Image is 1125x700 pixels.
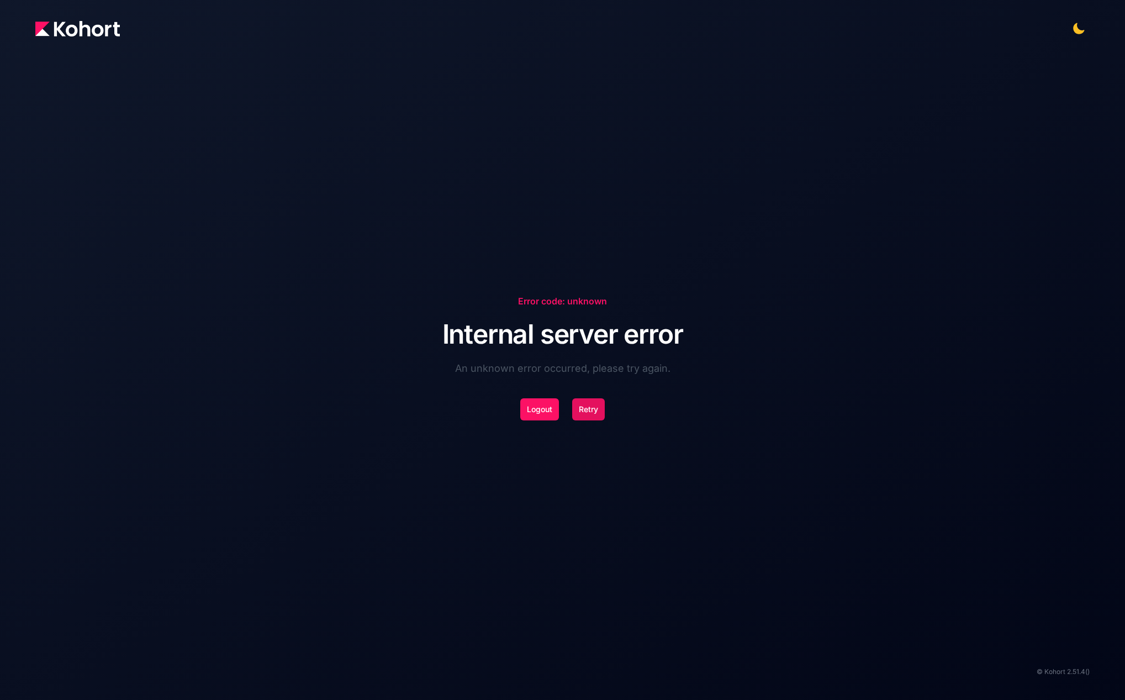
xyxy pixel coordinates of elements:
[442,321,683,348] h1: Internal server error
[442,294,683,308] p: Error code: unknown
[572,398,605,420] button: Retry
[442,361,683,376] p: An unknown error occurred, please try again.
[35,21,120,36] img: Kohort logo
[1085,667,1090,677] span: ()
[1037,667,1085,677] span: © Kohort 2.51.4
[520,398,559,420] button: Logout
